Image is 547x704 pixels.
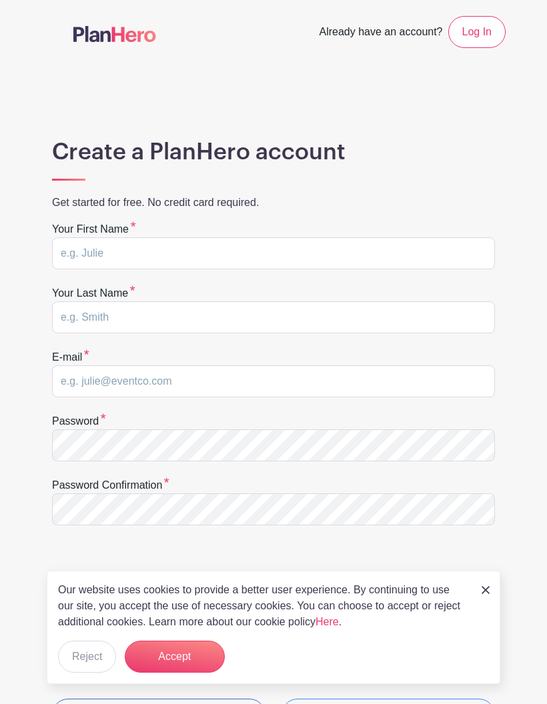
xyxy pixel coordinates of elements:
input: e.g. Julie [52,237,495,269]
button: Accept [125,641,225,673]
p: Get started for free. No credit card required. [52,195,495,211]
input: e.g. Smith [52,301,495,333]
iframe: reCAPTCHA [52,541,255,593]
span: Already have an account? [320,19,443,48]
p: Our website uses cookies to provide a better user experience. By continuing to use our site, you ... [58,582,468,630]
a: Log In [448,16,506,48]
button: Reject [58,641,116,673]
img: logo-507f7623f17ff9eddc593b1ce0a138ce2505c220e1c5a4e2b4648c50719b7d32.svg [73,26,156,42]
label: Your last name [52,285,135,301]
label: Your first name [52,221,136,237]
img: close_button-5f87c8562297e5c2d7936805f587ecaba9071eb48480494691a3f1689db116b3.svg [482,586,490,594]
label: E-mail [52,349,89,365]
label: Password confirmation [52,477,169,493]
input: e.g. julie@eventco.com [52,365,495,397]
a: Here [316,616,339,627]
label: Password [52,413,106,429]
h1: Create a PlanHero account [52,139,495,166]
